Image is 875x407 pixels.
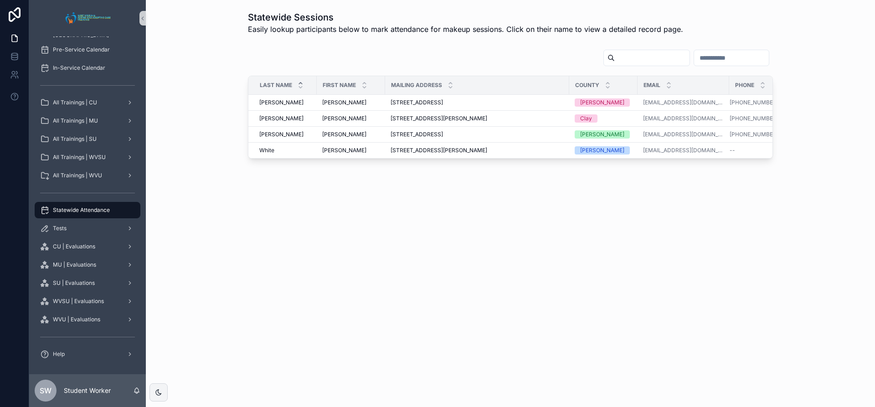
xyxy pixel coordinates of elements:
span: Easily lookup participants below to mark attendance for makeup sessions. Click on their name to v... [248,24,683,35]
span: White [259,147,274,154]
span: All Trainings | WVSU [53,154,106,161]
a: [PHONE_NUMBER] [730,115,778,122]
span: In-Service Calendar [53,64,105,72]
span: All Trainings | CU [53,99,97,106]
a: MU | Evaluations [35,257,140,273]
a: [STREET_ADDRESS] [391,99,564,106]
span: Help [53,350,65,358]
a: All Trainings | MU [35,113,140,129]
span: [STREET_ADDRESS] [391,131,443,138]
a: -- [730,147,790,154]
span: [STREET_ADDRESS][PERSON_NAME] [391,147,487,154]
span: WVSU | Evaluations [53,298,104,305]
a: [EMAIL_ADDRESS][DOMAIN_NAME] [643,99,724,106]
a: [STREET_ADDRESS][PERSON_NAME] [391,147,564,154]
a: [PERSON_NAME] [259,99,311,106]
a: White [259,147,311,154]
a: [EMAIL_ADDRESS][DOMAIN_NAME] [643,131,724,138]
span: County [575,82,599,89]
a: [PERSON_NAME] [259,131,311,138]
a: Tests [35,220,140,237]
a: WVSU | Evaluations [35,293,140,309]
a: [EMAIL_ADDRESS][DOMAIN_NAME] [643,115,724,122]
a: Statewide Attendance [35,202,140,218]
a: Help [35,346,140,362]
span: [PERSON_NAME] [322,131,366,138]
a: [STREET_ADDRESS] [391,131,564,138]
span: [PERSON_NAME] [322,115,366,122]
span: All Trainings | WVU [53,172,102,179]
a: All Trainings | WVU [35,167,140,184]
span: SU | Evaluations [53,279,95,287]
a: [PHONE_NUMBER] [730,131,790,138]
span: Tests [53,225,67,232]
a: All Trainings | SU [35,131,140,147]
a: [PERSON_NAME] [322,115,380,122]
span: All Trainings | MU [53,117,98,124]
span: [PERSON_NAME] [322,147,366,154]
a: [PHONE_NUMBER] [730,115,790,122]
p: Student Worker [64,386,111,395]
span: Mailing Address [391,82,442,89]
a: [PERSON_NAME] [575,146,632,155]
span: Email [643,82,660,89]
a: [PHONE_NUMBER] [730,131,778,138]
span: Pre-Service Calendar [53,46,110,53]
a: [PHONE_NUMBER] [730,99,790,106]
span: CU | Evaluations [53,243,95,250]
a: [PERSON_NAME] [322,131,380,138]
a: [PHONE_NUMBER] [730,99,778,106]
h1: Statewide Sessions [248,11,683,24]
a: [PERSON_NAME] [322,99,380,106]
span: [STREET_ADDRESS][PERSON_NAME] [391,115,487,122]
div: Clay [580,114,592,123]
span: -- [730,147,735,154]
span: [PERSON_NAME] [259,99,304,106]
div: [PERSON_NAME] [580,98,624,107]
a: [PERSON_NAME] [575,98,632,107]
span: First Name [323,82,356,89]
a: Clay [575,114,632,123]
a: [PERSON_NAME] [322,147,380,154]
div: [PERSON_NAME] [580,146,624,155]
a: [PERSON_NAME] [575,130,632,139]
span: [PERSON_NAME] [322,99,366,106]
span: WVU | Evaluations [53,316,100,323]
a: SU | Evaluations [35,275,140,291]
a: [EMAIL_ADDRESS][DOMAIN_NAME] [643,147,724,154]
a: Pre-Service Calendar [35,41,140,58]
a: [PERSON_NAME] [259,115,311,122]
a: CU | Evaluations [35,238,140,255]
span: Last Name [260,82,292,89]
a: In-Service Calendar [35,60,140,76]
span: Phone [735,82,754,89]
div: [PERSON_NAME] [580,130,624,139]
span: [STREET_ADDRESS] [391,99,443,106]
span: MU | Evaluations [53,261,96,268]
span: [PERSON_NAME] [259,131,304,138]
a: All Trainings | CU [35,94,140,111]
img: App logo [63,11,113,26]
span: [PERSON_NAME] [259,115,304,122]
a: All Trainings | WVSU [35,149,140,165]
a: [STREET_ADDRESS][PERSON_NAME] [391,115,564,122]
span: SW [40,385,51,396]
a: WVU | Evaluations [35,311,140,328]
div: scrollable content [29,36,146,374]
span: All Trainings | SU [53,135,97,143]
span: Statewide Attendance [53,206,110,214]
